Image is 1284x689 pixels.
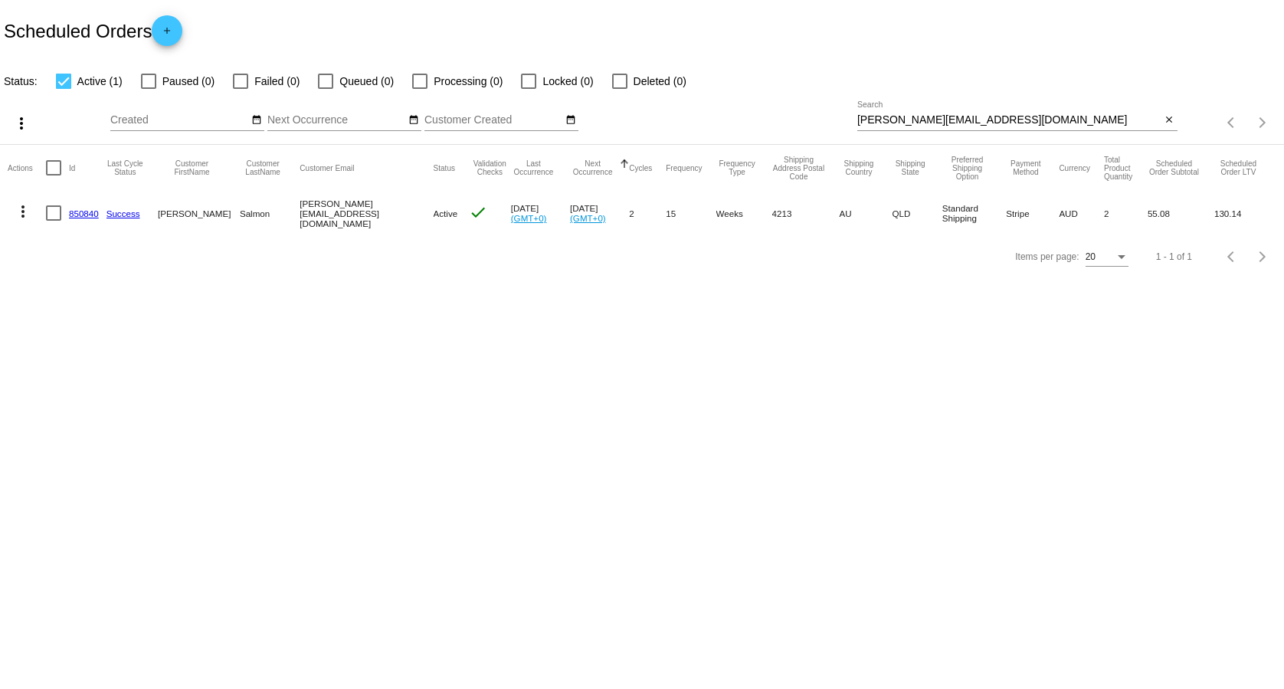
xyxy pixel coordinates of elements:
button: Change sorting for ShippingState [893,159,929,176]
mat-cell: Stripe [1006,191,1059,235]
span: Status: [4,75,38,87]
button: Change sorting for Frequency [666,163,702,172]
mat-icon: add [158,25,176,44]
div: 1 - 1 of 1 [1156,251,1192,262]
button: Change sorting for Subtotal [1148,159,1200,176]
mat-icon: check [469,203,487,221]
span: Processing (0) [434,72,503,90]
button: Change sorting for PreferredShippingOption [942,156,992,181]
mat-cell: [DATE] [511,191,570,235]
button: Change sorting for FrequencyType [716,159,758,176]
mat-cell: 55.08 [1148,191,1214,235]
mat-cell: 2 [1104,191,1148,235]
mat-cell: 4213 [772,191,840,235]
a: (GMT+0) [511,213,547,223]
span: Active (1) [77,72,123,90]
mat-icon: close [1164,114,1174,126]
mat-icon: date_range [565,114,576,126]
mat-cell: [PERSON_NAME][EMAIL_ADDRESS][DOMAIN_NAME] [300,191,433,235]
a: 850840 [69,208,99,218]
mat-cell: Salmon [240,191,300,235]
mat-cell: AU [839,191,892,235]
mat-cell: 130.14 [1214,191,1276,235]
button: Change sorting for LifetimeValue [1214,159,1263,176]
mat-icon: date_range [408,114,419,126]
a: Success [106,208,140,218]
button: Change sorting for PaymentMethod.Type [1006,159,1045,176]
mat-cell: 15 [666,191,716,235]
span: Active [434,208,458,218]
div: Items per page: [1015,251,1079,262]
mat-cell: QLD [893,191,942,235]
mat-icon: date_range [251,114,262,126]
span: Paused (0) [162,72,215,90]
span: Failed (0) [254,72,300,90]
input: Next Occurrence [267,114,405,126]
button: Change sorting for LastOccurrenceUtc [511,159,556,176]
button: Clear [1161,113,1178,129]
button: Change sorting for CurrencyIso [1059,163,1090,172]
button: Change sorting for ShippingPostcode [772,156,826,181]
mat-cell: [PERSON_NAME] [158,191,240,235]
span: Queued (0) [339,72,394,90]
button: Change sorting for Cycles [629,163,652,172]
button: Change sorting for ShippingCountry [839,159,878,176]
button: Next page [1247,241,1278,272]
button: Change sorting for CustomerEmail [300,163,354,172]
mat-cell: AUD [1059,191,1104,235]
button: Previous page [1217,241,1247,272]
mat-cell: Weeks [716,191,772,235]
button: Previous page [1217,107,1247,138]
mat-header-cell: Actions [8,145,46,191]
mat-cell: Standard Shipping [942,191,1006,235]
button: Change sorting for LastProcessingCycleId [106,159,144,176]
mat-header-cell: Validation Checks [469,145,511,191]
mat-header-cell: Total Product Quantity [1104,145,1148,191]
button: Change sorting for Status [434,163,455,172]
h2: Scheduled Orders [4,15,182,46]
a: (GMT+0) [570,213,606,223]
button: Change sorting for Id [69,163,75,172]
mat-icon: more_vert [12,114,31,133]
mat-cell: 2 [629,191,666,235]
input: Created [110,114,248,126]
mat-cell: [DATE] [570,191,629,235]
button: Change sorting for CustomerFirstName [158,159,226,176]
mat-icon: more_vert [14,202,32,221]
span: Deleted (0) [634,72,686,90]
input: Customer Created [424,114,562,126]
input: Search [857,114,1161,126]
mat-select: Items per page: [1086,252,1128,263]
button: Change sorting for NextOccurrenceUtc [570,159,615,176]
button: Next page [1247,107,1278,138]
button: Change sorting for CustomerLastName [240,159,286,176]
span: Locked (0) [542,72,593,90]
span: 20 [1086,251,1096,262]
